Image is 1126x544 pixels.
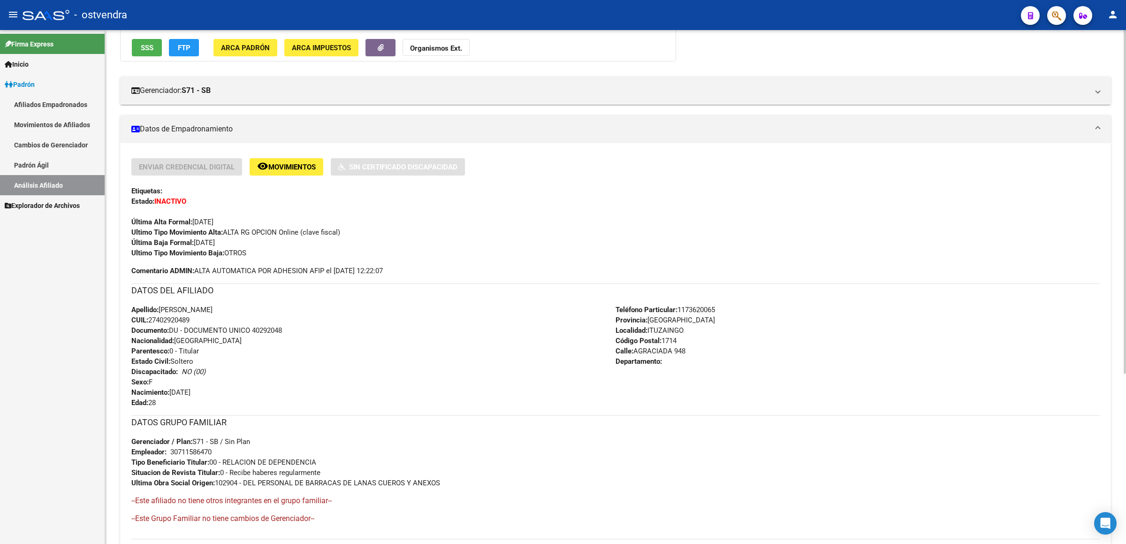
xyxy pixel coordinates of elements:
[5,79,35,90] span: Padrón
[182,368,205,376] i: NO (00)
[131,284,1100,297] h3: DATOS DEL AFILIADO
[8,9,19,20] mat-icon: menu
[131,238,194,247] strong: Última Baja Formal:
[131,337,242,345] span: [GEOGRAPHIC_DATA]
[616,347,685,355] span: AGRACIADA 948
[616,347,633,355] strong: Calle:
[616,326,647,335] strong: Localidad:
[616,316,715,324] span: [GEOGRAPHIC_DATA]
[131,85,1088,96] mat-panel-title: Gerenciador:
[120,115,1111,143] mat-expansion-panel-header: Datos de Empadronamiento
[131,368,178,376] strong: Discapacitado:
[131,437,192,446] strong: Gerenciador / Plan:
[403,39,470,56] button: Organismos Ext.
[74,5,127,25] span: - ostvendra
[131,357,170,366] strong: Estado Civil:
[131,437,250,446] span: S71 - SB / Sin Plan
[1094,512,1117,535] div: Open Intercom Messenger
[131,468,320,477] span: 0 - Recibe haberes regularmente
[131,378,152,386] span: F
[131,218,192,226] strong: Última Alta Formal:
[5,59,29,69] span: Inicio
[331,158,465,176] button: Sin Certificado Discapacidad
[1107,9,1118,20] mat-icon: person
[131,458,316,467] span: 00 - RELACION DE DEPENDENCIA
[154,197,186,206] strong: INACTIVO
[284,39,358,56] button: ARCA Impuestos
[131,197,154,206] strong: Estado:
[349,163,457,171] span: Sin Certificado Discapacidad
[250,158,323,176] button: Movimientos
[131,124,1088,134] mat-panel-title: Datos de Empadronamiento
[131,448,167,456] strong: Empleador:
[131,316,190,324] span: 27402920489
[616,306,677,314] strong: Teléfono Particular:
[131,468,220,477] strong: Situacion de Revista Titular:
[131,496,1100,506] h4: --Este afiliado no tiene otros integrantes en el grupo familiar--
[120,77,1111,105] mat-expansion-panel-header: Gerenciador:S71 - SB
[131,187,162,195] strong: Etiquetas:
[131,347,199,355] span: 0 - Titular
[5,200,80,211] span: Explorador de Archivos
[131,378,149,386] strong: Sexo:
[616,316,647,324] strong: Provincia:
[616,337,677,345] span: 1714
[410,44,462,53] strong: Organismos Ext.
[131,326,282,335] span: DU - DOCUMENTO UNICO 40292048
[616,306,715,314] span: 1173620065
[616,326,684,335] span: ITUZAINGO
[141,44,153,52] span: SSS
[131,218,213,226] span: [DATE]
[131,228,223,237] strong: Ultimo Tipo Movimiento Alta:
[131,357,193,366] span: Soltero
[131,306,159,314] strong: Apellido:
[131,416,1100,429] h3: DATOS GRUPO FAMILIAR
[182,85,211,96] strong: S71 - SB
[616,357,662,366] strong: Departamento:
[131,398,148,407] strong: Edad:
[131,479,440,487] span: 102904 - DEL PERSONAL DE BARRACAS DE LANAS CUEROS Y ANEXOS
[169,39,199,56] button: FTP
[131,388,169,397] strong: Nacimiento:
[131,316,148,324] strong: CUIL:
[292,44,351,52] span: ARCA Impuestos
[131,458,209,467] strong: Tipo Beneficiario Titular:
[257,161,268,172] mat-icon: remove_red_eye
[131,158,242,176] button: Enviar Credencial Digital
[221,44,270,52] span: ARCA Padrón
[131,513,1100,524] h4: --Este Grupo Familiar no tiene cambios de Gerenciador--
[616,337,662,345] strong: Código Postal:
[131,267,194,275] strong: Comentario ADMIN:
[131,337,174,345] strong: Nacionalidad:
[131,306,213,314] span: [PERSON_NAME]
[131,266,383,276] span: ALTA AUTOMATICA POR ADHESION AFIP el [DATE] 12:22:07
[213,39,277,56] button: ARCA Padrón
[132,39,162,56] button: SSS
[139,163,235,171] span: Enviar Credencial Digital
[170,447,212,457] div: 30711586470
[178,44,190,52] span: FTP
[131,347,169,355] strong: Parentesco:
[131,249,246,257] span: OTROS
[131,228,340,237] span: ALTA RG OPCION Online (clave fiscal)
[268,163,316,171] span: Movimientos
[131,238,215,247] span: [DATE]
[131,326,169,335] strong: Documento:
[5,39,53,49] span: Firma Express
[131,398,156,407] span: 28
[131,388,190,397] span: [DATE]
[131,249,224,257] strong: Ultimo Tipo Movimiento Baja:
[131,479,215,487] strong: Ultima Obra Social Origen:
